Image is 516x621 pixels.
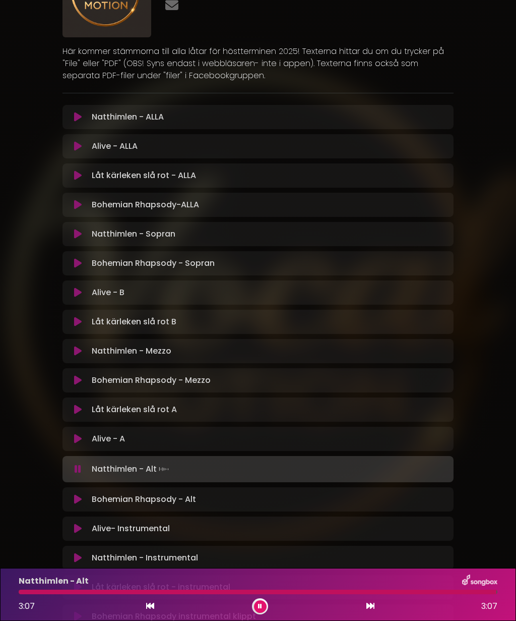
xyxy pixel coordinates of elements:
[481,600,497,612] span: 3:07
[92,287,124,299] p: Alive - B
[19,575,89,587] p: Natthimlen - Alt
[92,170,196,182] p: Låt kärleken slå rot - ALLA
[92,316,176,328] p: Låt kärleken slå rot B
[92,374,211,386] p: Bohemian Rhapsody - Mezzo
[19,600,35,612] span: 3:07
[462,575,497,588] img: songbox-logo-white.png
[92,111,164,123] p: Natthimlen - ALLA
[92,493,196,505] p: Bohemian Rhapsody - Alt
[157,462,171,476] img: waveform4.gif
[92,228,175,240] p: Natthimlen - Sopran
[92,523,170,535] p: Alive- Instrumental
[92,345,171,357] p: Natthimlen - Mezzo
[92,552,198,564] p: Natthimlen - Instrumental
[92,257,215,269] p: Bohemian Rhapsody - Sopran
[92,140,138,152] p: Alive - ALLA
[92,433,125,445] p: Alive - A
[92,462,171,476] p: Natthimlen - Alt
[92,199,199,211] p: Bohemian Rhapsody-ALLA
[92,404,177,416] p: Låt kärleken slå rot A
[62,45,454,82] p: Här kommer stämmorna till alla låtar för höstterminen 2025! Texterna hittar du om du trycker på "...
